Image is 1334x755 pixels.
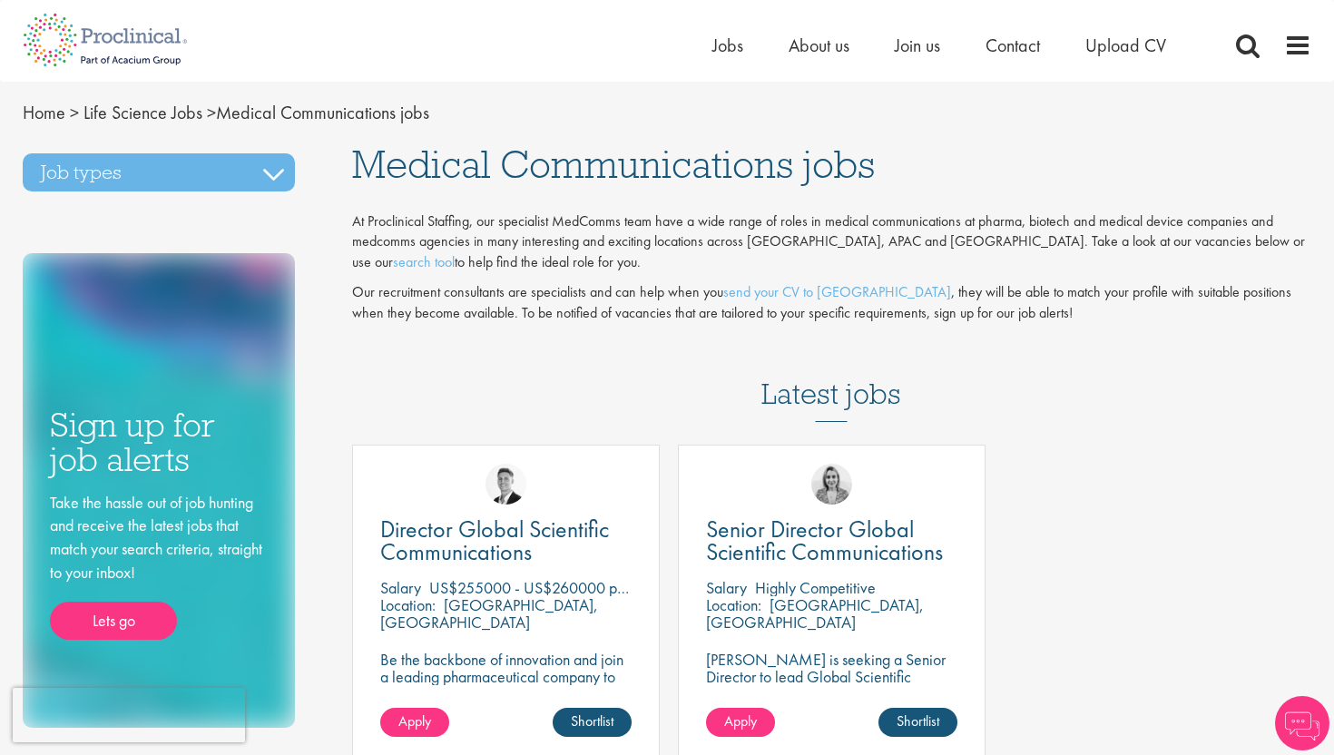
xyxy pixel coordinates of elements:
p: Be the backbone of innovation and join a leading pharmaceutical company to help keep life-changin... [380,651,632,737]
a: Contact [986,34,1040,57]
p: Our recruitment consultants are specialists and can help when you , they will be able to match yo... [352,282,1312,324]
span: Location: [706,594,761,615]
p: [GEOGRAPHIC_DATA], [GEOGRAPHIC_DATA] [380,594,598,632]
a: breadcrumb link to Life Science Jobs [83,101,202,124]
p: At Proclinical Staffing, our specialist MedComms team have a wide range of roles in medical commu... [352,211,1312,274]
a: Jobs [712,34,743,57]
span: Apply [724,711,757,730]
p: Highly Competitive [755,577,876,598]
a: Shortlist [878,708,957,737]
span: > [70,101,79,124]
p: [PERSON_NAME] is seeking a Senior Director to lead Global Scientific Communications to join our c... [706,651,957,720]
a: search tool [393,252,455,271]
a: Lets go [50,602,177,640]
span: Salary [380,577,421,598]
span: Salary [706,577,747,598]
h3: Job types [23,153,295,191]
a: Join us [895,34,940,57]
h3: Sign up for job alerts [50,407,268,477]
img: Chatbot [1275,696,1329,750]
a: Shortlist [553,708,632,737]
span: Apply [398,711,431,730]
a: Senior Director Global Scientific Communications [706,518,957,564]
div: Take the hassle out of job hunting and receive the latest jobs that match your search criteria, s... [50,491,268,641]
a: Director Global Scientific Communications [380,518,632,564]
a: Apply [380,708,449,737]
a: send your CV to [GEOGRAPHIC_DATA] [723,282,951,301]
span: Location: [380,594,436,615]
span: Medical Communications jobs [23,101,429,124]
iframe: reCAPTCHA [13,688,245,742]
span: Director Global Scientific Communications [380,514,609,567]
img: George Watson [486,464,526,505]
h3: Latest jobs [761,333,901,422]
p: [GEOGRAPHIC_DATA], [GEOGRAPHIC_DATA] [706,594,924,632]
span: Senior Director Global Scientific Communications [706,514,943,567]
img: Merna Hermiz [811,464,852,505]
a: Upload CV [1085,34,1166,57]
p: US$255000 - US$260000 per annum [429,577,674,598]
a: breadcrumb link to Home [23,101,65,124]
a: Apply [706,708,775,737]
span: Medical Communications jobs [352,140,875,189]
a: About us [789,34,849,57]
span: > [207,101,216,124]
